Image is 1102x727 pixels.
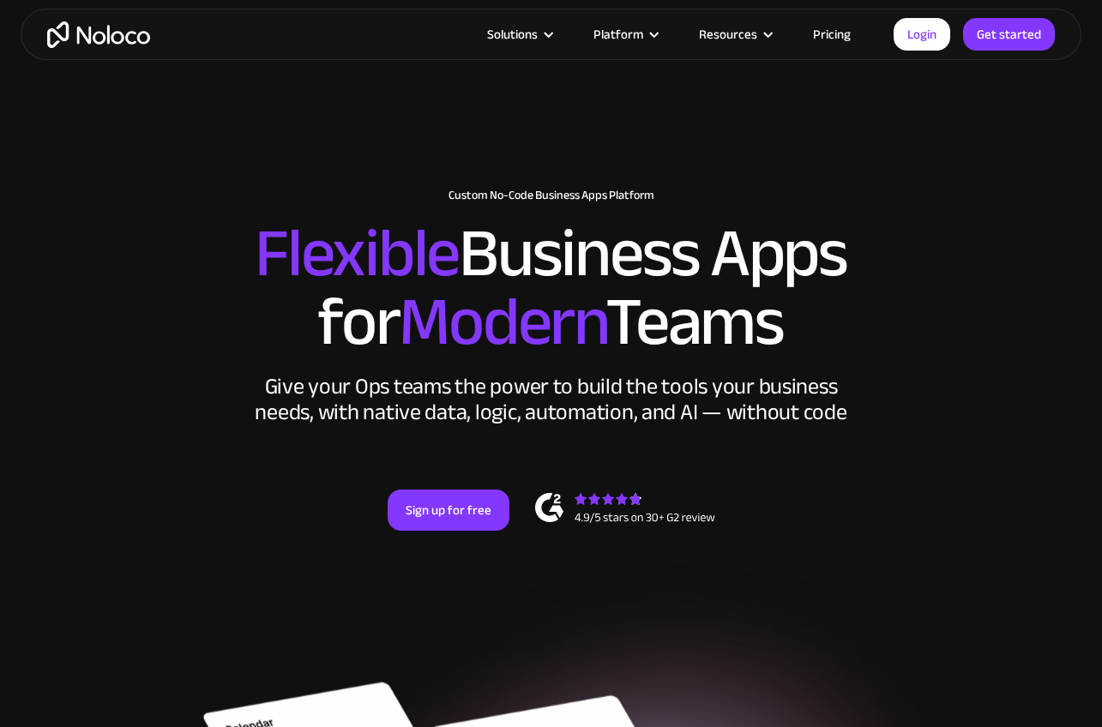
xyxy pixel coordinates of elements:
[251,374,852,425] div: Give your Ops teams the power to build the tools your business needs, with native data, logic, au...
[487,23,538,45] div: Solutions
[388,490,509,531] a: Sign up for free
[20,189,1083,202] h1: Custom No-Code Business Apps Platform
[255,189,459,317] span: Flexible
[593,23,643,45] div: Platform
[963,18,1055,51] a: Get started
[894,18,950,51] a: Login
[572,23,677,45] div: Platform
[47,21,150,48] a: home
[677,23,792,45] div: Resources
[792,23,872,45] a: Pricing
[699,23,757,45] div: Resources
[466,23,572,45] div: Solutions
[399,258,605,386] span: Modern
[20,219,1083,357] h2: Business Apps for Teams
